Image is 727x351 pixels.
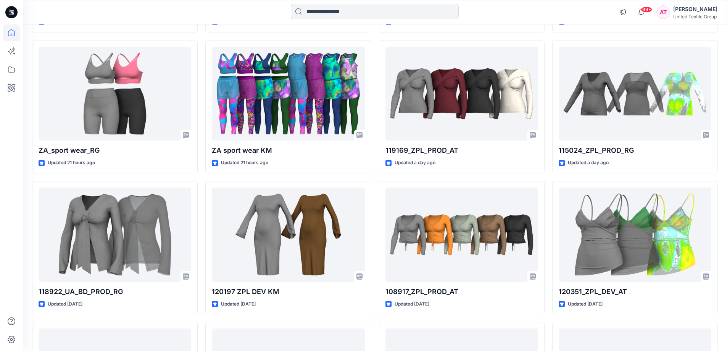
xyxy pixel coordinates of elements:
p: Updated [DATE] [395,300,429,308]
a: 118922_UA_BD_PROD_RG [39,188,191,282]
p: 120351_ZPL_DEV_AT [559,286,711,297]
p: Updated a day ago [568,159,609,167]
p: 120197 ZPL DEV KM [212,286,364,297]
p: 108917_ZPL_PROD_AT [385,286,538,297]
p: Updated [DATE] [221,300,256,308]
a: ZA sport wear KM [212,47,364,141]
a: 108917_ZPL_PROD_AT [385,188,538,282]
p: Updated 21 hours ago [221,159,268,167]
a: 115024_ZPL_PROD_RG [559,47,711,141]
p: Updated [DATE] [48,300,82,308]
p: 115024_ZPL_PROD_RG [559,145,711,156]
p: Updated 21 hours ago [48,159,95,167]
a: 120351_ZPL_DEV_AT [559,188,711,282]
a: ZA_sport wear_RG [39,47,191,141]
div: [PERSON_NAME] [673,5,717,14]
a: 119169_ZPL_PROD_AT [385,47,538,141]
p: ZA sport wear KM [212,145,364,156]
p: 118922_UA_BD_PROD_RG [39,286,191,297]
a: 120197 ZPL DEV KM [212,188,364,282]
div: AT [656,5,670,19]
span: 99+ [641,6,652,13]
div: United Textile Group [673,14,717,19]
p: ZA_sport wear_RG [39,145,191,156]
p: Updated a day ago [395,159,435,167]
p: Updated [DATE] [568,300,603,308]
p: 119169_ZPL_PROD_AT [385,145,538,156]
